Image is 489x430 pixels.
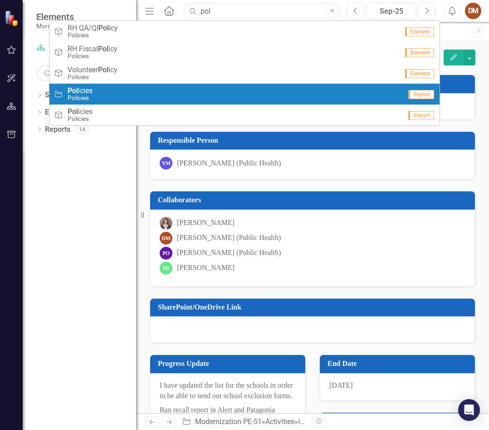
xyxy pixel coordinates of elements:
[408,90,434,99] span: Report
[36,65,127,81] input: Search Below...
[45,125,70,135] a: Reports
[160,403,296,426] p: Ran recall report in Alert and Patagonia [DATE] -DM-
[177,248,281,258] div: [PERSON_NAME] (Public Health)
[45,90,82,100] a: Scorecards
[36,22,116,30] small: Morrow County Public Health
[158,196,470,204] h3: Collaborators
[177,233,281,243] div: [PERSON_NAME] (Public Health)
[158,303,470,311] h3: SharePoint/OneDrive Link
[328,360,470,368] h3: End Date
[49,63,440,84] a: Element
[458,399,480,421] div: Open Intercom Messenger
[5,10,20,26] img: ClearPoint Strategy
[195,417,262,426] a: Modernization PE-51
[160,232,172,245] div: DM
[182,417,306,427] div: » »
[265,417,294,426] a: Activities
[465,3,481,19] button: DM
[408,111,434,120] span: Report
[160,380,296,403] p: I have updated the list for the schools in order to be able to send out school exclusion forms.
[49,105,440,125] a: Report
[160,217,172,230] img: Robin Canaday
[49,42,440,63] a: Element
[405,69,434,78] span: Element
[75,125,89,133] div: 14
[177,218,235,228] div: [PERSON_NAME]
[405,48,434,57] span: Element
[158,136,470,145] h3: Responsible Person
[177,158,281,169] div: [PERSON_NAME] (Public Health)
[177,263,235,273] div: [PERSON_NAME]
[160,247,172,260] div: PO
[158,360,301,368] h3: Progress Update
[370,6,413,17] div: Sep-25
[45,107,75,118] a: Elements
[49,21,440,42] a: Element
[36,43,127,54] a: Modernization PE-51
[36,11,116,22] span: Elements
[184,3,341,19] input: Search ClearPoint...
[367,3,416,19] button: Sep-25
[405,27,434,36] span: Element
[160,262,172,275] div: SR
[49,84,440,105] a: Report
[160,157,172,170] div: YM
[329,381,353,389] span: [DATE]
